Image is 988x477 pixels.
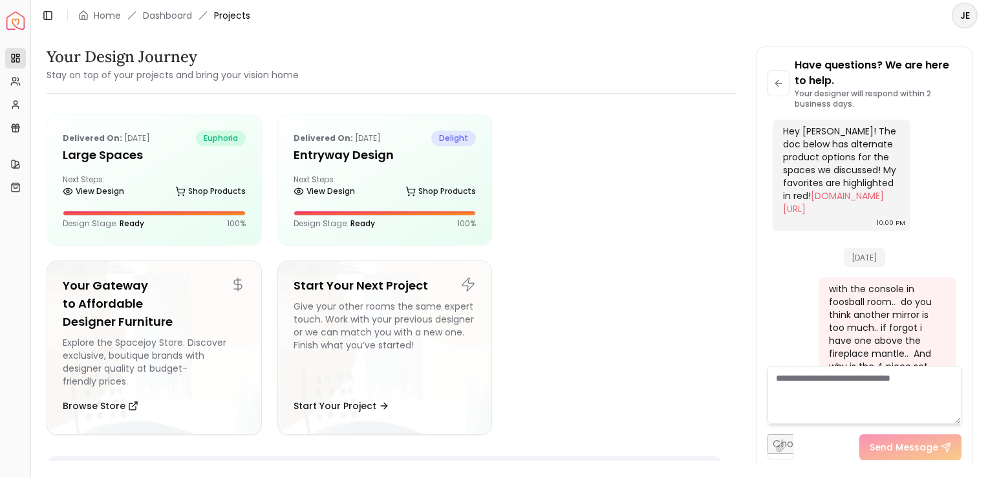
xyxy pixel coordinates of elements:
[78,9,250,22] nav: breadcrumb
[294,393,389,419] button: Start Your Project
[47,47,299,67] h3: Your Design Journey
[457,218,476,229] p: 100 %
[294,218,375,229] p: Design Stage:
[795,58,961,89] p: Have questions? We are here to help.
[405,182,476,200] a: Shop Products
[227,218,246,229] p: 100 %
[175,182,246,200] a: Shop Products
[63,131,150,146] p: [DATE]
[120,218,144,229] span: Ready
[795,89,961,109] p: Your designer will respond within 2 business days.
[277,260,493,435] a: Start Your Next ProjectGive your other rooms the same expert touch. Work with your previous desig...
[952,3,978,28] button: JE
[6,12,25,30] a: Spacejoy
[294,182,355,200] a: View Design
[47,260,262,435] a: Your Gateway to Affordable Designer FurnitureExplore the Spacejoy Store. Discover exclusive, bout...
[294,132,353,143] b: Delivered on:
[94,9,121,22] a: Home
[294,146,477,164] h5: Entryway Design
[294,300,477,388] div: Give your other rooms the same expert touch. Work with your previous designer or we can match you...
[63,218,144,229] p: Design Stage:
[63,277,246,331] h5: Your Gateway to Affordable Designer Furniture
[63,393,138,419] button: Browse Store
[294,131,381,146] p: [DATE]
[431,131,476,146] span: delight
[214,9,250,22] span: Projects
[63,132,122,143] b: Delivered on:
[350,218,375,229] span: Ready
[63,146,246,164] h5: Large Spaces
[783,125,897,215] div: Hey [PERSON_NAME]! The doc below has alternate product options for the spaces we discussed! My fa...
[783,189,884,215] a: [DOMAIN_NAME][URL]
[953,4,976,27] span: JE
[63,182,124,200] a: View Design
[196,131,246,146] span: euphoria
[47,69,299,81] small: Stay on top of your projects and bring your vision home
[294,175,477,200] div: Next Steps:
[6,12,25,30] img: Spacejoy Logo
[877,217,905,229] div: 10:00 PM
[63,336,246,388] div: Explore the Spacejoy Store. Discover exclusive, boutique brands with designer quality at budget-f...
[143,9,192,22] a: Dashboard
[294,277,477,295] h5: Start Your Next Project
[844,248,885,267] span: [DATE]
[63,175,246,200] div: Next Steps:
